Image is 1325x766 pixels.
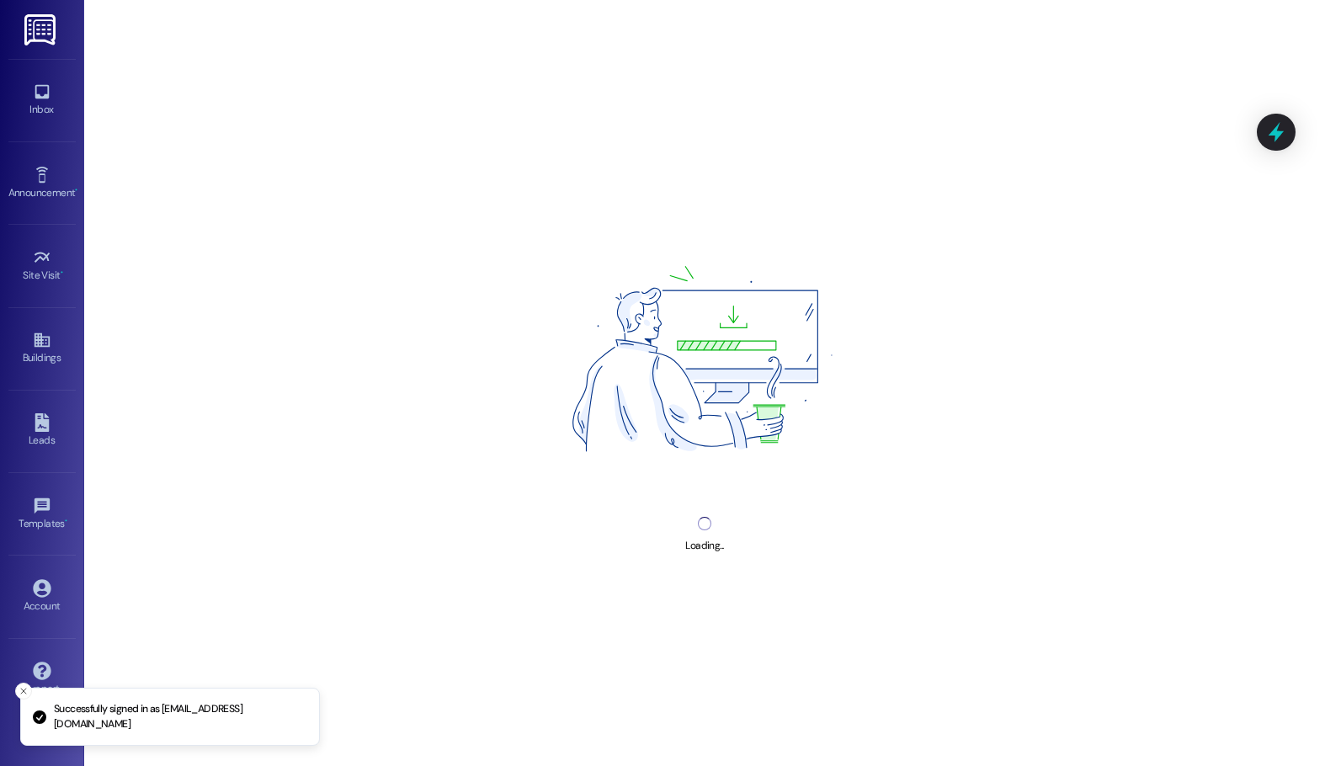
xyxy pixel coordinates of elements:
[8,326,76,371] a: Buildings
[54,702,306,731] p: Successfully signed in as [EMAIL_ADDRESS][DOMAIN_NAME]
[75,184,77,196] span: •
[24,14,59,45] img: ResiDesk Logo
[15,683,32,700] button: Close toast
[8,77,76,123] a: Inbox
[8,657,76,702] a: Support
[8,492,76,537] a: Templates •
[8,574,76,620] a: Account
[61,267,63,279] span: •
[685,537,723,555] div: Loading...
[65,515,67,527] span: •
[8,243,76,289] a: Site Visit •
[8,408,76,454] a: Leads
